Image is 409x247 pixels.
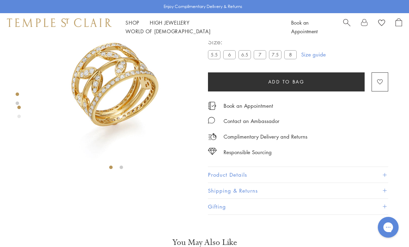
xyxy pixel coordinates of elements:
a: Book an Appointment [291,19,317,35]
label: 7.5 [269,50,281,59]
a: Book an Appointment [224,102,273,109]
img: Temple St. Clair [7,18,112,27]
img: icon_appointment.svg [208,102,216,110]
p: Enjoy Complimentary Delivery & Returns [164,3,242,10]
a: Search [343,18,350,36]
a: View Wishlist [378,18,385,29]
img: icon_delivery.svg [208,132,217,141]
a: High JewelleryHigh Jewellery [150,19,190,26]
button: Product Details [208,167,388,183]
label: 6 [223,50,236,59]
a: Size guide [301,51,326,58]
span: Size: [208,36,299,47]
img: icon_sourcing.svg [208,148,217,155]
button: Shipping & Returns [208,183,388,199]
span: Add to bag [268,78,305,86]
button: Gifting [208,199,388,214]
img: MessageIcon-01_2.svg [208,117,215,124]
iframe: Gorgias live chat messenger [374,214,402,240]
label: 7 [254,50,266,59]
p: Complimentary Delivery and Returns [224,132,307,141]
a: Open Shopping Bag [395,18,402,36]
label: 8 [284,50,297,59]
div: Contact an Ambassador [224,117,279,125]
button: Add to bag [208,72,365,91]
div: Responsible Sourcing [224,148,272,157]
label: 5.5 [208,50,220,59]
a: ShopShop [125,19,139,26]
div: Product gallery navigation [17,104,21,124]
nav: Main navigation [125,18,276,36]
label: 6.5 [238,50,251,59]
a: World of [DEMOGRAPHIC_DATA]World of [DEMOGRAPHIC_DATA] [125,28,210,35]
